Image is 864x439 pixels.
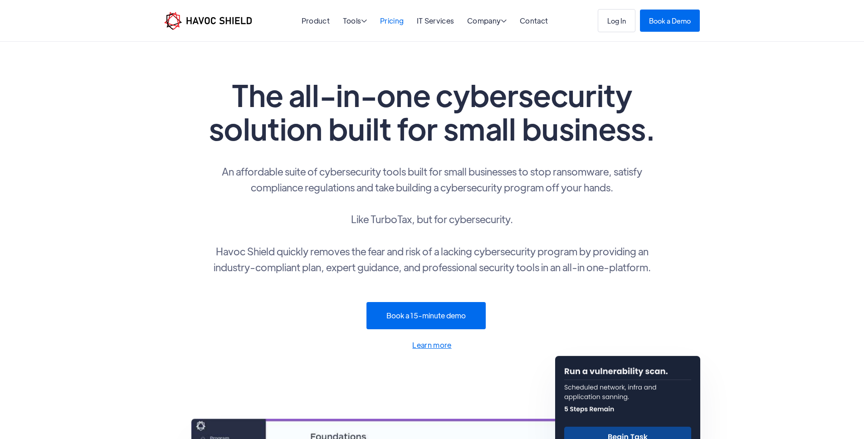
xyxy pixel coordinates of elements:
h1: The all-in-one cybersecurity solution built for small business. [205,78,659,145]
iframe: Chat Widget [708,341,864,439]
a: Book a Demo [640,10,700,32]
a: IT Services [417,16,454,25]
span:  [361,17,367,24]
a: Product [302,16,330,25]
a: Contact [520,16,548,25]
div: Company [467,17,507,26]
span:  [501,17,507,24]
div: Tools [343,17,367,26]
a: home [164,12,252,30]
a: Learn more [205,339,659,351]
p: An affordable suite of cybersecurity tools built for small businesses to stop ransomware, satisfy... [205,163,659,275]
a: Log In [598,9,635,32]
a: Pricing [380,16,404,25]
div: Company [467,17,507,26]
a: Book a 15-minute demo [366,302,486,329]
img: Havoc Shield logo [164,12,252,30]
div: Tools [343,17,367,26]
